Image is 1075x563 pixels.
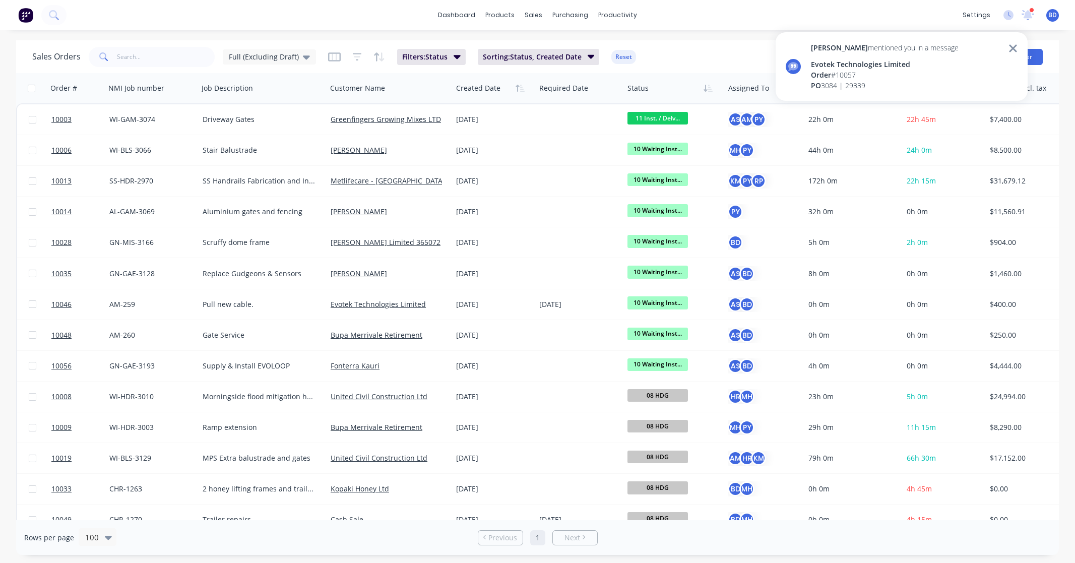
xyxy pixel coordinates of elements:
[203,453,317,463] div: MPS Extra balustrade and gates
[456,515,531,525] div: [DATE]
[331,207,387,216] a: [PERSON_NAME]
[203,269,317,279] div: Replace Gudgeons & Sensors
[728,83,769,93] div: Assigned To
[331,361,380,370] a: Fonterra Kauri
[51,145,72,155] span: 10006
[108,83,164,93] div: NMI Job number
[456,453,531,463] div: [DATE]
[109,237,191,247] div: GN-MIS-3166
[907,484,932,493] span: 4h 45m
[51,330,72,340] span: 10048
[728,235,743,250] button: BD
[811,42,959,53] div: mentioned you in a message
[728,512,743,527] div: BD
[739,451,754,466] div: HR
[480,8,520,23] div: products
[728,297,754,312] button: ASBD
[627,481,688,494] span: 08 HDG
[808,114,894,124] div: 22h 0m
[593,8,642,23] div: productivity
[627,389,688,402] span: 08 HDG
[456,237,531,247] div: [DATE]
[751,112,766,127] div: PY
[331,422,422,432] a: Bupa Merrivale Retirement
[728,112,766,127] button: ASAMPY
[728,143,754,158] button: MHPY
[627,173,688,186] span: 10 Waiting Inst...
[1048,11,1057,20] span: BD
[627,512,688,525] span: 08 HDG
[51,392,72,402] span: 10008
[331,453,427,463] a: United Civil Construction Ltd
[811,59,959,70] div: Evotek Technologies Limited
[51,351,109,381] a: 10056
[808,453,894,463] div: 79h 0m
[51,320,109,350] a: 10048
[808,392,894,402] div: 23h 0m
[456,207,531,217] div: [DATE]
[808,176,894,186] div: 172h 0m
[32,52,81,61] h1: Sales Orders
[109,422,191,432] div: WI-HDR-3003
[547,8,593,23] div: purchasing
[728,266,743,281] div: AS
[539,299,619,309] div: [DATE]
[520,8,547,23] div: sales
[50,83,77,93] div: Order #
[456,484,531,494] div: [DATE]
[728,266,754,281] button: ASBD
[51,176,72,186] span: 10013
[907,145,932,155] span: 24h 0m
[611,50,636,64] button: Reset
[728,451,766,466] button: AMHRKM
[751,173,766,189] div: RP
[627,296,688,309] span: 10 Waiting Inst...
[456,145,531,155] div: [DATE]
[51,361,72,371] span: 10056
[728,112,743,127] div: AS
[51,237,72,247] span: 10028
[51,422,72,432] span: 10009
[739,358,754,373] div: BD
[728,451,743,466] div: AM
[109,484,191,494] div: CHR-1263
[456,422,531,432] div: [DATE]
[109,515,191,525] div: CHR-1270
[811,70,959,80] div: # 10057
[808,145,894,155] div: 44h 0m
[51,412,109,443] a: 10009
[51,505,109,535] a: 10049
[958,8,995,23] div: settings
[109,392,191,402] div: WI-HDR-3010
[51,474,109,504] a: 10033
[109,269,191,279] div: GN-GAE-3128
[739,512,754,527] div: MH
[117,47,215,67] input: Search...
[728,173,766,189] button: KMPYRP
[739,173,754,189] div: PY
[739,389,754,404] div: MH
[728,143,743,158] div: MH
[739,420,754,435] div: PY
[808,330,894,340] div: 0h 0m
[907,453,936,463] span: 66h 30m
[907,207,928,216] span: 0h 0m
[808,207,894,217] div: 32h 0m
[51,453,72,463] span: 10019
[483,52,582,62] span: Sorting: Status, Created Date
[433,8,480,23] a: dashboard
[728,358,754,373] button: ASBD
[203,114,317,124] div: Driveway Gates
[51,259,109,289] a: 10035
[808,422,894,432] div: 29h 0m
[331,145,387,155] a: [PERSON_NAME]
[203,392,317,402] div: Morningside flood mitigation handrails
[51,299,72,309] span: 10046
[553,533,597,543] a: Next page
[51,207,72,217] span: 10014
[331,330,422,340] a: Bupa Merrivale Retirement
[402,52,448,62] span: Filters: Status
[478,49,600,65] button: Sorting:Status, Created Date
[627,420,688,432] span: 08 HDG
[811,43,868,52] span: [PERSON_NAME]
